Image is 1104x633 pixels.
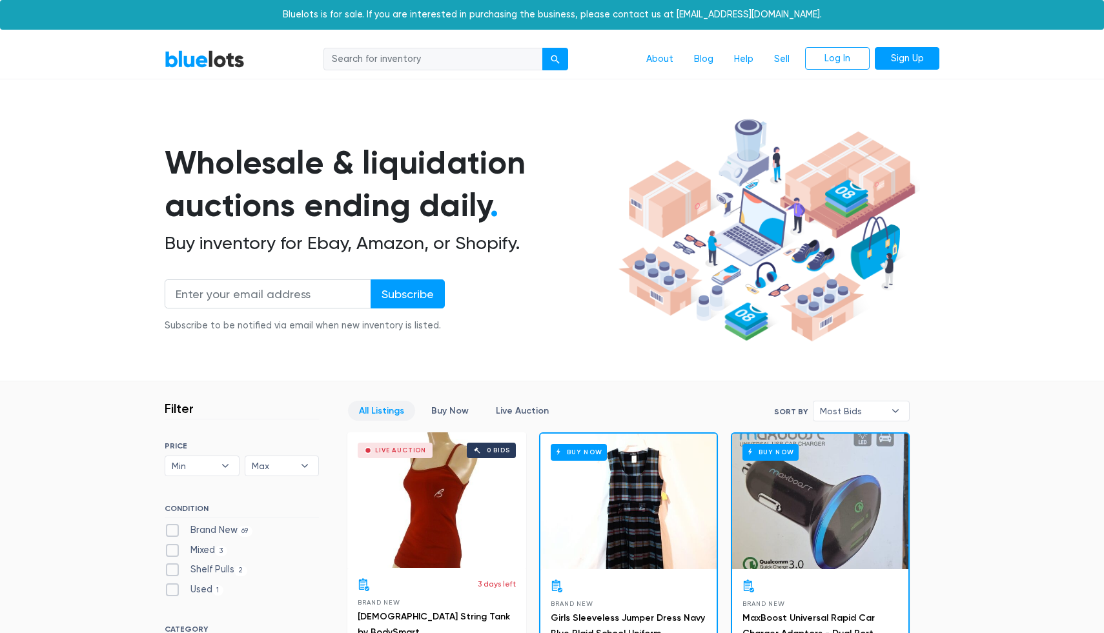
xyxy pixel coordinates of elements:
span: Max [252,456,294,476]
a: Live Auction 0 bids [347,432,526,568]
span: 3 [215,546,227,556]
h1: Wholesale & liquidation auctions ending daily [165,141,614,227]
a: All Listings [348,401,415,421]
a: Sign Up [875,47,939,70]
input: Subscribe [371,279,445,308]
label: Mixed [165,543,227,558]
a: BlueLots [165,50,245,68]
span: Brand New [551,600,593,607]
img: hero-ee84e7d0318cb26816c560f6b4441b76977f77a177738b4e94f68c95b2b83dbb.png [614,113,920,348]
span: . [490,186,498,225]
a: Live Auction [485,401,560,421]
h6: Buy Now [742,444,799,460]
b: ▾ [882,401,909,421]
p: 3 days left [478,578,516,590]
a: Log In [805,47,870,70]
span: 1 [212,585,223,596]
h6: PRICE [165,441,319,450]
h6: CONDITION [165,504,319,518]
h2: Buy inventory for Ebay, Amazon, or Shopify. [165,232,614,254]
a: Buy Now [732,434,908,569]
a: Help [724,47,764,72]
label: Sort By [774,406,808,417]
label: Shelf Pulls [165,563,247,577]
span: Most Bids [820,401,884,421]
b: ▾ [291,456,318,476]
a: Buy Now [540,434,717,569]
label: Brand New [165,523,252,538]
span: 2 [234,566,247,576]
h3: Filter [165,401,194,416]
input: Enter your email address [165,279,371,308]
a: Blog [684,47,724,72]
a: About [636,47,684,72]
label: Used [165,583,223,597]
span: Brand New [358,599,400,606]
span: Brand New [742,600,784,607]
span: Min [172,456,214,476]
input: Search for inventory [323,48,543,71]
span: 69 [238,526,252,536]
b: ▾ [212,456,239,476]
div: Subscribe to be notified via email when new inventory is listed. [165,319,445,333]
div: 0 bids [487,447,510,454]
h6: Buy Now [551,444,607,460]
a: Buy Now [420,401,480,421]
div: Live Auction [375,447,426,454]
a: Sell [764,47,800,72]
